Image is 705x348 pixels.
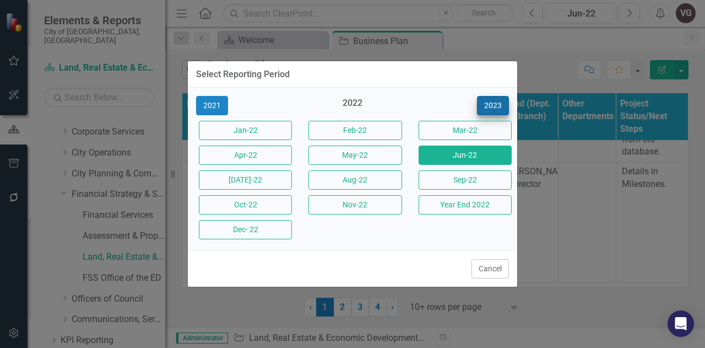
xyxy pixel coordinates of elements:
button: Sep-22 [419,170,512,190]
button: Jun-22 [419,146,512,165]
div: Select Reporting Period [196,69,290,79]
button: Feb-22 [308,121,402,140]
button: Oct-22 [199,195,292,215]
button: Nov-22 [308,195,402,215]
button: Jan-22 [199,121,292,140]
button: Dec- 22 [199,220,292,239]
button: Aug-22 [308,170,402,190]
button: Cancel [471,259,509,279]
button: 2023 [477,96,509,115]
button: [DATE]-22 [199,170,292,190]
button: Year End 2022 [419,195,512,215]
button: 2021 [196,96,228,115]
div: Open Intercom Messenger [668,310,694,337]
button: Apr-22 [199,146,292,165]
button: May-22 [308,146,402,165]
div: 2022 [306,97,399,115]
button: Mar-22 [419,121,512,140]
